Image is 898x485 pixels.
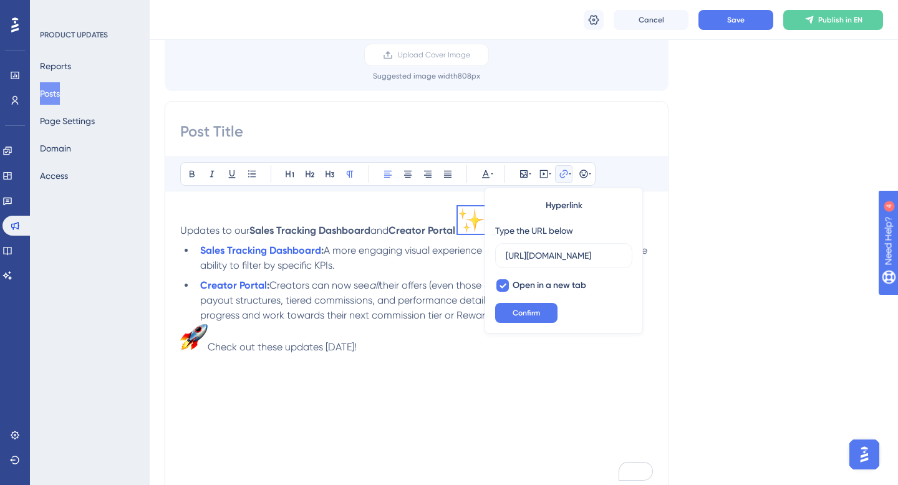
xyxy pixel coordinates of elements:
[369,279,379,291] em: all
[370,224,389,236] span: and
[200,279,637,321] span: their offers (even those not tied to a project) and access payout structures, tiered commissions,...
[639,15,664,25] span: Cancel
[495,303,558,323] button: Confirm
[40,30,108,40] div: PRODUCT UPDATES
[87,6,90,16] div: 4
[513,278,586,293] span: Open in a new tab
[389,224,455,236] strong: Creator Portal
[29,3,78,18] span: Need Help?
[180,224,249,236] span: Updates to our
[846,436,883,473] iframe: UserGuiding AI Assistant Launcher
[506,249,622,262] input: Type the value
[267,279,269,291] strong: :
[40,165,68,187] button: Access
[200,244,650,271] span: A more engaging visual experience with improved filtering, including the ability to filter by spe...
[208,341,357,353] span: Check out these updates [DATE]!
[40,55,71,77] button: Reports
[40,82,60,105] button: Posts
[818,15,862,25] span: Publish in EN
[269,279,369,291] span: Creators can now see
[698,10,773,30] button: Save
[373,71,480,81] div: Suggested image width 808 px
[180,206,653,481] div: To enrich screen reader interactions, please activate Accessibility in Grammarly extension settings
[495,223,573,238] div: Type the URL below
[727,15,745,25] span: Save
[249,224,370,236] strong: Sales Tracking Dashboard
[200,244,321,256] a: Sales Tracking Dashboard
[546,198,582,213] span: Hyperlink
[783,10,883,30] button: Publish in EN
[398,50,470,60] span: Upload Cover Image
[40,110,95,132] button: Page Settings
[321,244,324,256] strong: :
[200,279,267,291] a: Creator Portal
[513,308,540,318] span: Confirm
[40,137,71,160] button: Domain
[614,10,688,30] button: Cancel
[180,122,653,142] input: Post Title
